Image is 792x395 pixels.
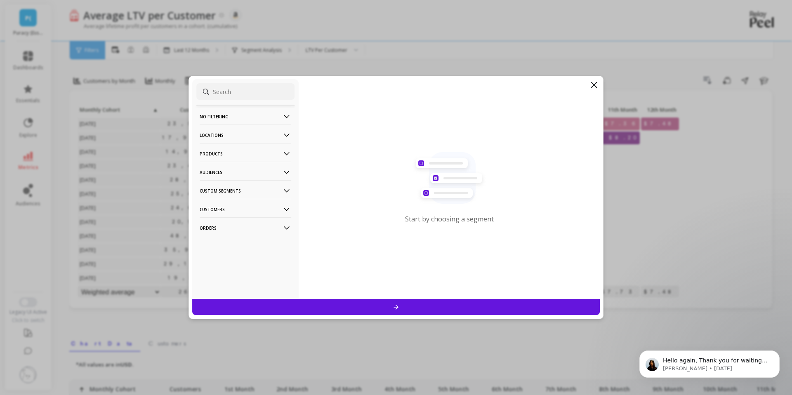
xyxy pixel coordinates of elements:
[200,162,291,183] p: Audiences
[627,333,792,391] iframe: Intercom notifications message
[196,83,295,100] input: Search
[200,217,291,238] p: Orders
[200,143,291,164] p: Products
[405,214,494,223] p: Start by choosing a segment
[36,32,142,39] p: Message from Kateryna, sent 1d ago
[200,106,291,127] p: No filtering
[200,125,291,146] p: Locations
[200,199,291,220] p: Customers
[36,24,141,71] span: Hello again, Thank you for waiting! Repurchase rate by cohort should be available in the new UI i...
[200,180,291,201] p: Custom Segments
